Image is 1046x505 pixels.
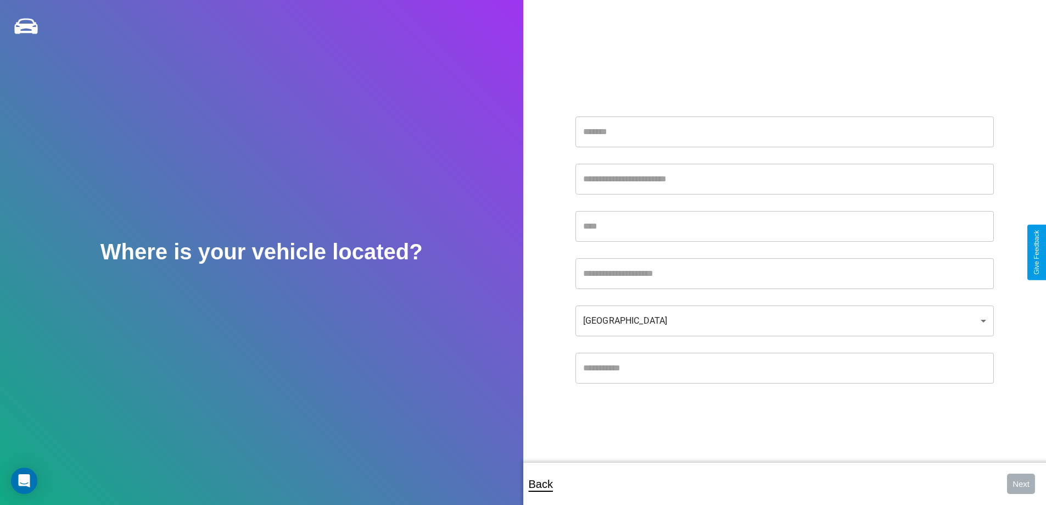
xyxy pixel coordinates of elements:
[1033,230,1041,275] div: Give Feedback
[529,474,553,494] p: Back
[100,240,423,264] h2: Where is your vehicle located?
[1007,474,1035,494] button: Next
[11,468,37,494] div: Open Intercom Messenger
[575,306,994,336] div: [GEOGRAPHIC_DATA]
